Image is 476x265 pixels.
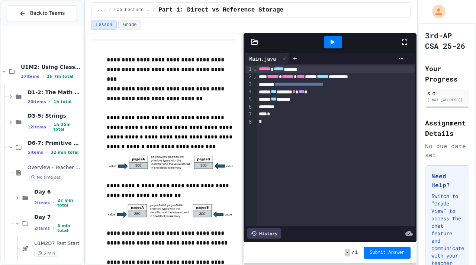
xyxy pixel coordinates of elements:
span: Fold line [253,74,257,80]
span: Back to Teams [30,9,65,17]
div: History [247,228,281,239]
iframe: chat widget [445,235,469,258]
div: 8 [245,118,253,126]
span: ... [97,7,106,13]
span: Submit Answer [370,250,405,256]
h1: 3rd-AP CSA 25-26 [425,30,469,51]
h3: Need Help? [431,172,463,189]
h2: Your Progress [425,63,469,84]
button: Lesson [91,20,117,30]
button: Back to Teams [7,5,77,21]
div: Main.java [245,55,280,63]
div: [EMAIL_ADDRESS][DOMAIN_NAME] [427,97,467,103]
div: 1 [245,66,253,73]
span: / [352,250,354,256]
span: / [153,7,155,13]
span: Fold line [253,66,257,72]
div: 5 [245,96,253,103]
div: 6 [245,103,253,111]
div: 7 [245,111,253,118]
div: 2 [245,73,253,80]
span: Lab Lecture (20 mins) [114,7,150,13]
div: My Account [424,3,447,20]
div: 4 [245,88,253,96]
div: No due date set [425,141,469,159]
div: 3 [245,81,253,88]
span: Part 1: Direct vs Reference Storage [158,6,283,15]
div: Main.java [245,53,289,64]
button: Grade [118,20,141,30]
span: 1 [355,250,358,256]
iframe: chat widget [414,203,469,234]
div: S C [427,90,467,97]
button: Submit Answer [364,247,411,259]
span: - [345,249,350,256]
span: / [109,7,111,13]
h2: Assignment Details [425,118,469,138]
